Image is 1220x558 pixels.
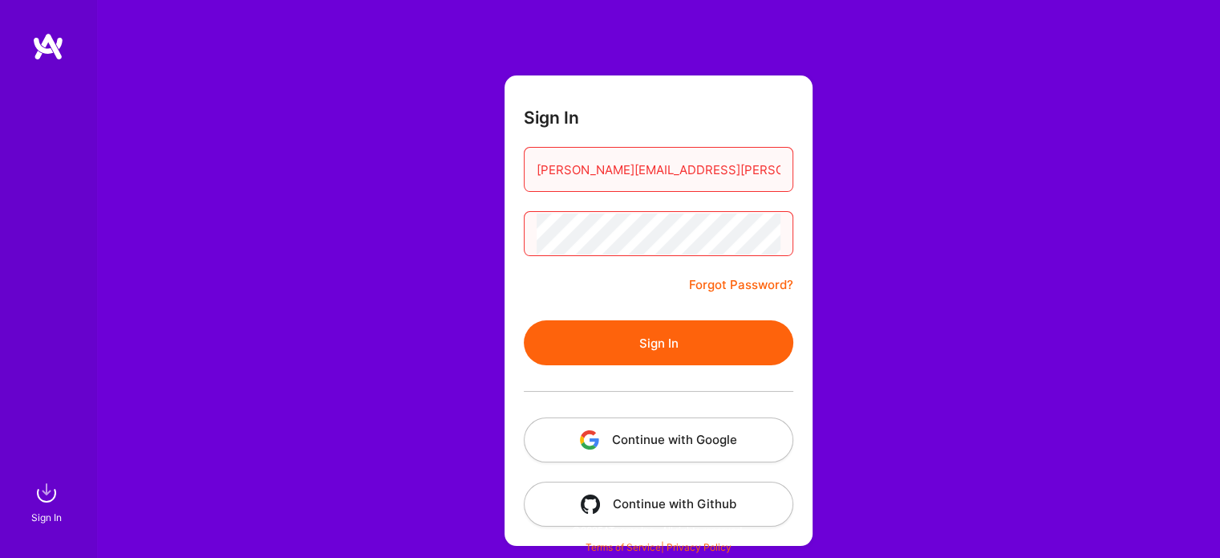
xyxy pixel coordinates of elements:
img: logo [32,32,64,61]
img: sign in [30,477,63,509]
a: sign inSign In [34,477,63,526]
div: Sign In [31,509,62,526]
a: Forgot Password? [689,275,793,295]
button: Sign In [524,320,793,365]
a: Terms of Service [586,541,661,553]
h3: Sign In [524,108,579,128]
button: Continue with Github [524,482,793,527]
button: Continue with Google [524,417,793,462]
img: icon [581,495,600,514]
div: © 2025 ATeams Inc., All rights reserved. [96,510,1220,550]
img: icon [580,430,599,450]
span: | [586,541,732,553]
a: Privacy Policy [667,541,732,553]
input: Email... [537,149,780,190]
